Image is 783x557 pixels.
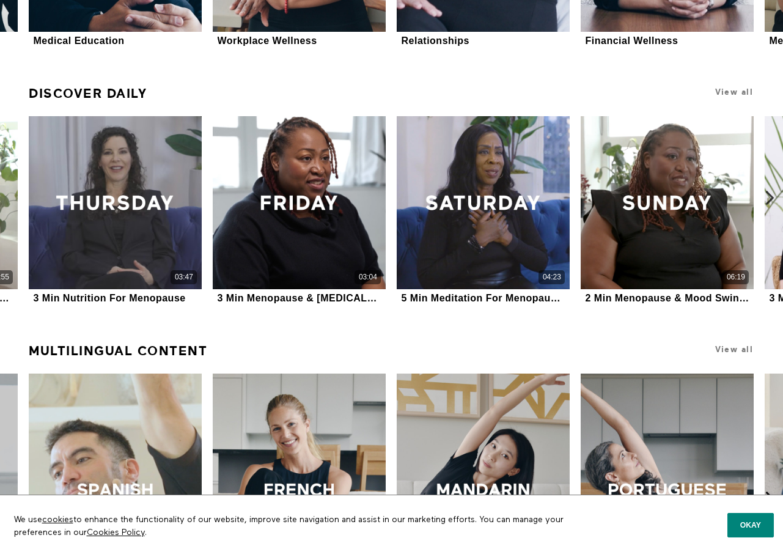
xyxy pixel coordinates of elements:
[359,272,377,282] div: 03:04
[29,81,147,106] a: Discover Daily
[397,116,570,306] a: 5 Min Meditation For Menopause Relief04:235 Min Meditation For Menopause Relief
[218,292,382,304] div: 3 Min Menopause & [MEDICAL_DATA]
[175,272,193,282] div: 03:47
[34,35,125,46] div: Medical Education
[586,35,678,46] div: Financial Wellness
[715,345,753,354] a: View all
[213,116,386,306] a: 3 Min Menopause & Hot Flashes03:043 Min Menopause & [MEDICAL_DATA]
[402,35,469,46] div: Relationships
[581,116,754,306] a: 2 Min Menopause & Mood Swings06:192 Min Menopause & Mood Swings
[34,292,186,304] div: 3 Min Nutrition For Menopause
[586,292,750,304] div: 2 Min Menopause & Mood Swings
[29,338,207,364] a: Multilingual Content
[727,272,745,282] div: 06:19
[218,35,317,46] div: Workplace Wellness
[543,272,561,282] div: 04:23
[87,528,145,537] a: Cookies Policy
[5,504,613,548] p: We use to enhance the functionality of our website, improve site navigation and assist in our mar...
[402,292,566,304] div: 5 Min Meditation For Menopause Relief
[715,87,753,97] a: View all
[42,515,73,524] a: cookies
[727,513,774,537] button: Okay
